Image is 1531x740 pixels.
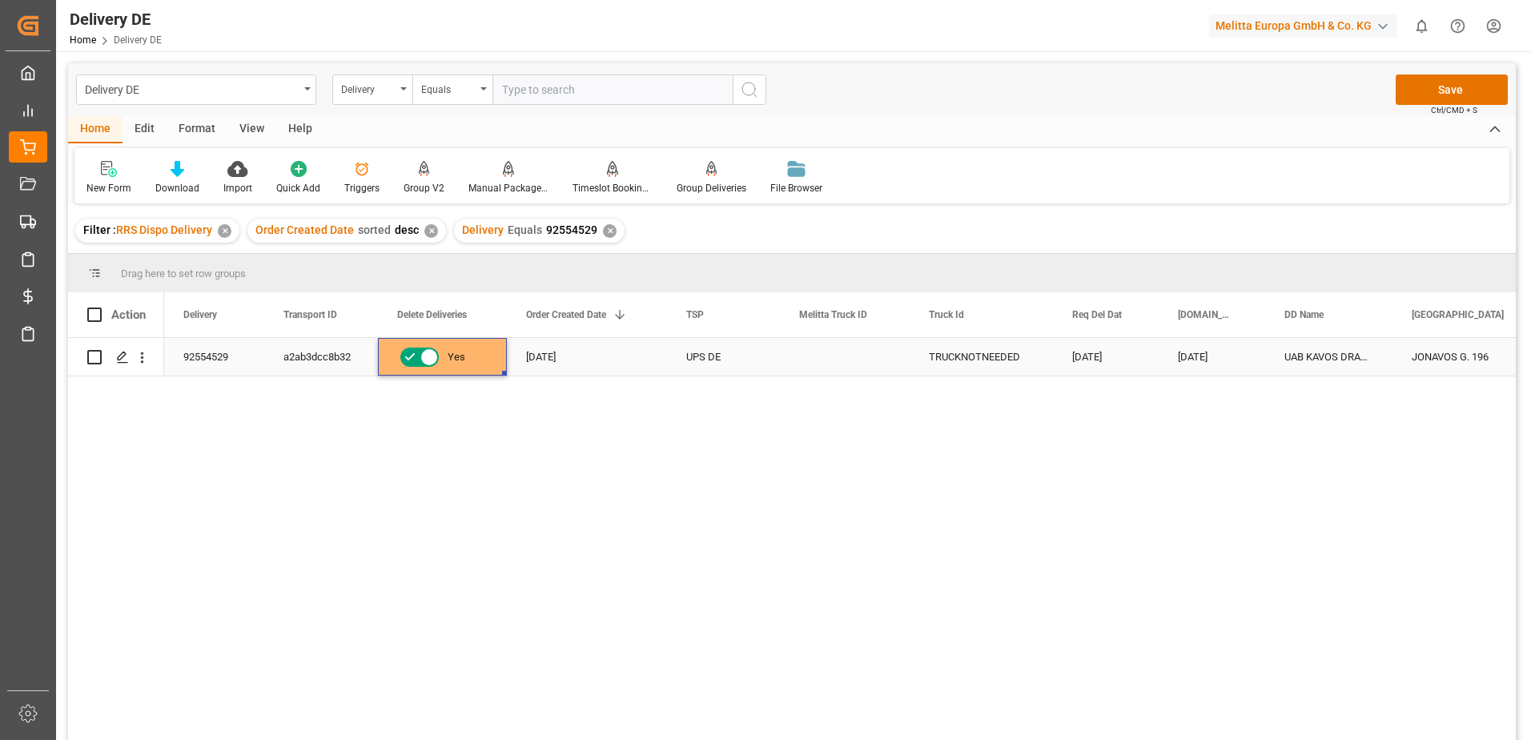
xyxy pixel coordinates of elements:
[332,74,412,105] button: open menu
[183,309,217,320] span: Delivery
[283,309,337,320] span: Transport ID
[223,181,252,195] div: Import
[276,181,320,195] div: Quick Add
[412,74,492,105] button: open menu
[85,78,299,99] div: Delivery DE
[507,338,667,376] div: [DATE]
[86,181,131,195] div: New Form
[733,74,766,105] button: search button
[1209,10,1404,41] button: Melitta Europa GmbH & Co. KG
[123,116,167,143] div: Edit
[929,309,964,320] span: Truck Id
[227,116,276,143] div: View
[1265,338,1392,376] div: UAB KAVOS DRAUGAS
[686,309,704,320] span: TSP
[546,223,597,236] span: 92554529
[1412,309,1504,320] span: [GEOGRAPHIC_DATA]
[1404,8,1440,44] button: show 0 new notifications
[424,224,438,238] div: ✕
[462,223,504,236] span: Delivery
[116,223,212,236] span: RRS Dispo Delivery
[68,338,164,376] div: Press SPACE to select this row.
[276,116,324,143] div: Help
[677,181,746,195] div: Group Deliveries
[344,181,380,195] div: Triggers
[255,223,354,236] span: Order Created Date
[76,74,316,105] button: open menu
[448,339,465,376] span: Yes
[164,338,264,376] div: 92554529
[167,116,227,143] div: Format
[358,223,391,236] span: sorted
[395,223,419,236] span: desc
[468,181,549,195] div: Manual Package TypeDetermination
[603,224,617,238] div: ✕
[68,116,123,143] div: Home
[667,338,780,376] div: UPS DE
[770,181,822,195] div: File Browser
[1431,104,1477,116] span: Ctrl/CMD + S
[155,181,199,195] div: Download
[70,7,162,31] div: Delivery DE
[397,309,467,320] span: Delete Deliveries
[121,267,246,280] span: Drag here to set row groups
[218,224,231,238] div: ✕
[1053,338,1159,376] div: [DATE]
[1396,74,1508,105] button: Save
[341,78,396,97] div: Delivery
[70,34,96,46] a: Home
[910,338,1053,376] div: TRUCKNOTNEEDED
[111,308,146,322] div: Action
[1072,309,1122,320] span: Req Del Dat
[492,74,733,105] input: Type to search
[526,309,606,320] span: Order Created Date
[404,181,444,195] div: Group V2
[1440,8,1476,44] button: Help Center
[1209,14,1397,38] div: Melitta Europa GmbH & Co. KG
[799,309,867,320] span: Melitta Truck ID
[1284,309,1324,320] span: DD Name
[1178,309,1232,320] span: [DOMAIN_NAME] Dat
[421,78,476,97] div: Equals
[508,223,542,236] span: Equals
[573,181,653,195] div: Timeslot Booking Report
[264,338,378,376] div: a2ab3dcc8b32
[1159,338,1265,376] div: [DATE]
[83,223,116,236] span: Filter :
